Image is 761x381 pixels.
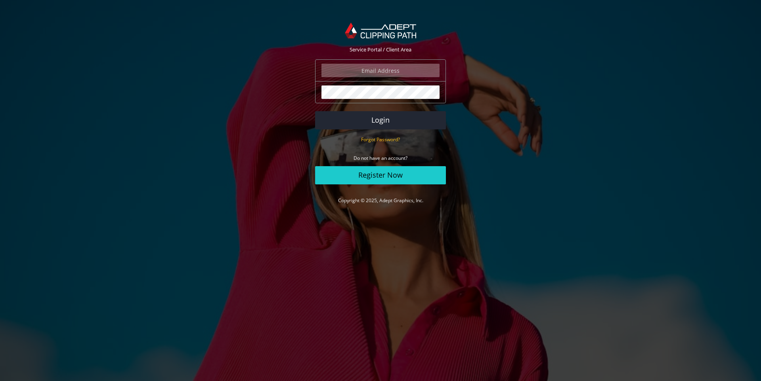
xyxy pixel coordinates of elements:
a: Copyright © 2025, Adept Graphics, Inc. [338,197,423,204]
span: Service Portal / Client Area [350,46,411,53]
img: Adept Graphics [345,23,416,38]
a: Register Now [315,166,446,184]
input: Email Address [321,64,440,77]
a: Forgot Password? [361,136,400,143]
button: Login [315,111,446,129]
small: Do not have an account? [354,155,407,161]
